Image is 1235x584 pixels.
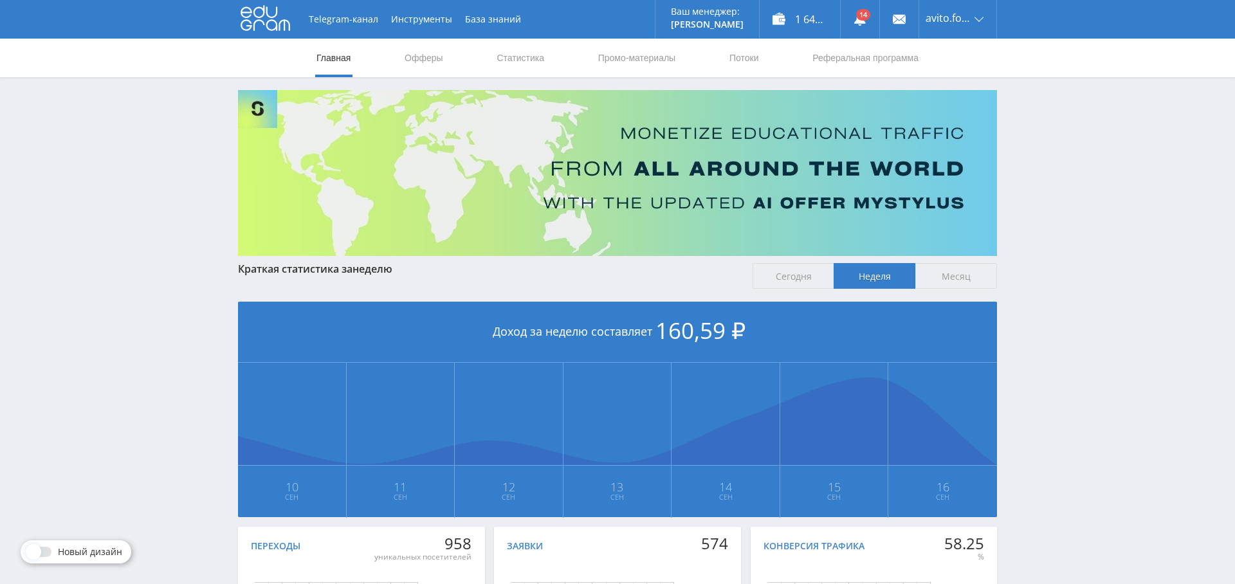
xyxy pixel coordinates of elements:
[347,482,454,492] span: 11
[347,492,454,502] span: Сен
[455,492,562,502] span: Сен
[944,534,984,552] div: 58.25
[889,492,996,502] span: Сен
[495,39,545,77] a: Статистика
[239,482,345,492] span: 10
[655,315,746,345] span: 160,59 ₽
[58,547,122,557] span: Новый дизайн
[597,39,677,77] a: Промо-материалы
[926,13,971,23] span: avito.formulatraffica26
[728,39,760,77] a: Потоки
[374,534,471,552] div: 958
[672,492,779,502] span: Сен
[781,482,888,492] span: 15
[239,492,345,502] span: Сен
[455,482,562,492] span: 12
[374,552,471,562] div: уникальных посетителей
[811,39,920,77] a: Реферальная программа
[701,534,728,552] div: 574
[238,90,997,256] img: Banner
[315,39,352,77] a: Главная
[944,552,984,562] div: %
[671,6,744,17] p: Ваш менеджер:
[403,39,444,77] a: Офферы
[753,263,834,289] span: Сегодня
[564,482,671,492] span: 13
[238,263,740,275] div: Краткая статистика за
[352,262,392,276] span: неделю
[781,492,888,502] span: Сен
[251,541,300,551] div: Переходы
[889,482,996,492] span: 16
[564,492,671,502] span: Сен
[672,482,779,492] span: 14
[238,302,997,363] div: Доход за неделю составляет
[764,541,864,551] div: Конверсия трафика
[507,541,543,551] div: Заявки
[671,19,744,30] p: [PERSON_NAME]
[915,263,997,289] span: Месяц
[834,263,915,289] span: Неделя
